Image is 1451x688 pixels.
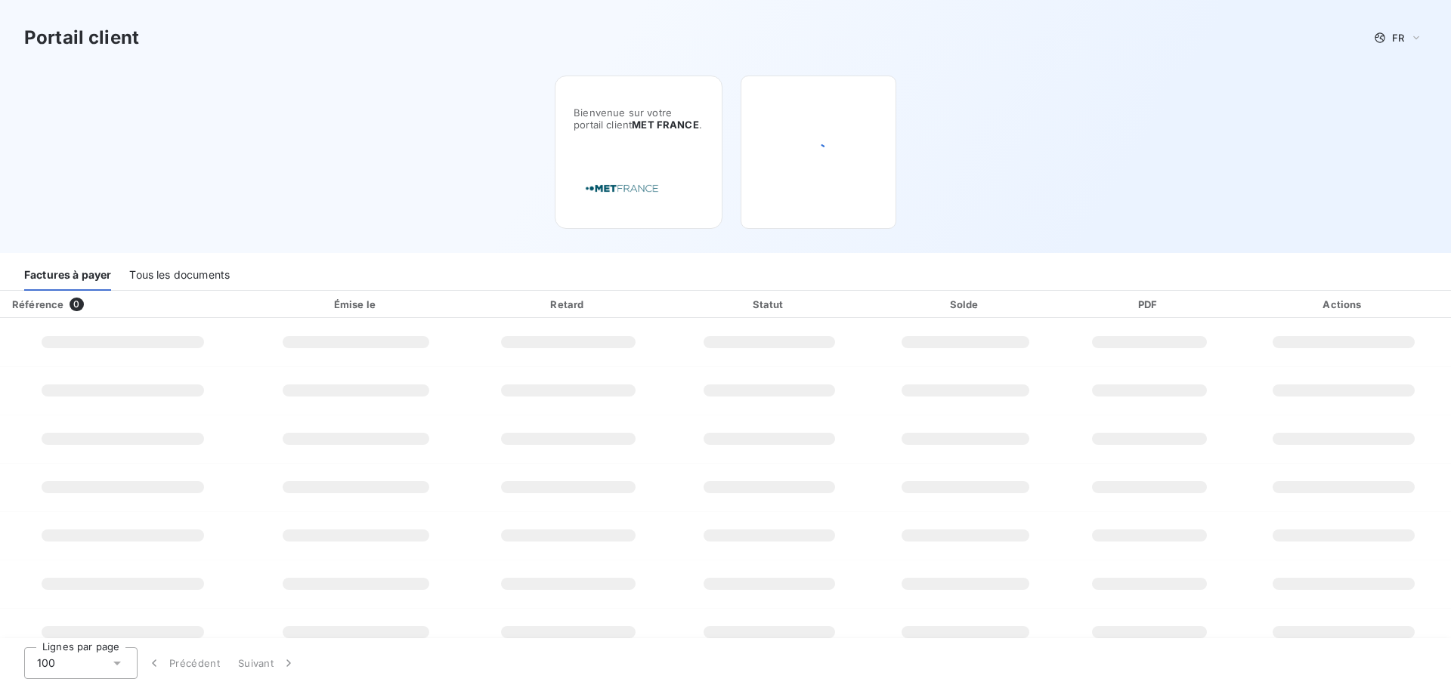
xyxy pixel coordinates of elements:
[1239,297,1448,312] div: Actions
[129,259,230,291] div: Tous les documents
[37,656,55,671] span: 100
[24,24,139,51] h3: Portail client
[574,167,670,210] img: Company logo
[632,119,699,131] span: MET FRANCE
[872,297,1060,312] div: Solde
[1392,32,1404,44] span: FR
[574,106,704,131] span: Bienvenue sur votre portail client .
[70,298,83,311] span: 0
[229,647,305,679] button: Suivant
[470,297,667,312] div: Retard
[24,259,111,291] div: Factures à payer
[12,298,63,310] div: Référence
[673,297,866,312] div: Statut
[1066,297,1233,312] div: PDF
[249,297,464,312] div: Émise le
[138,647,229,679] button: Précédent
